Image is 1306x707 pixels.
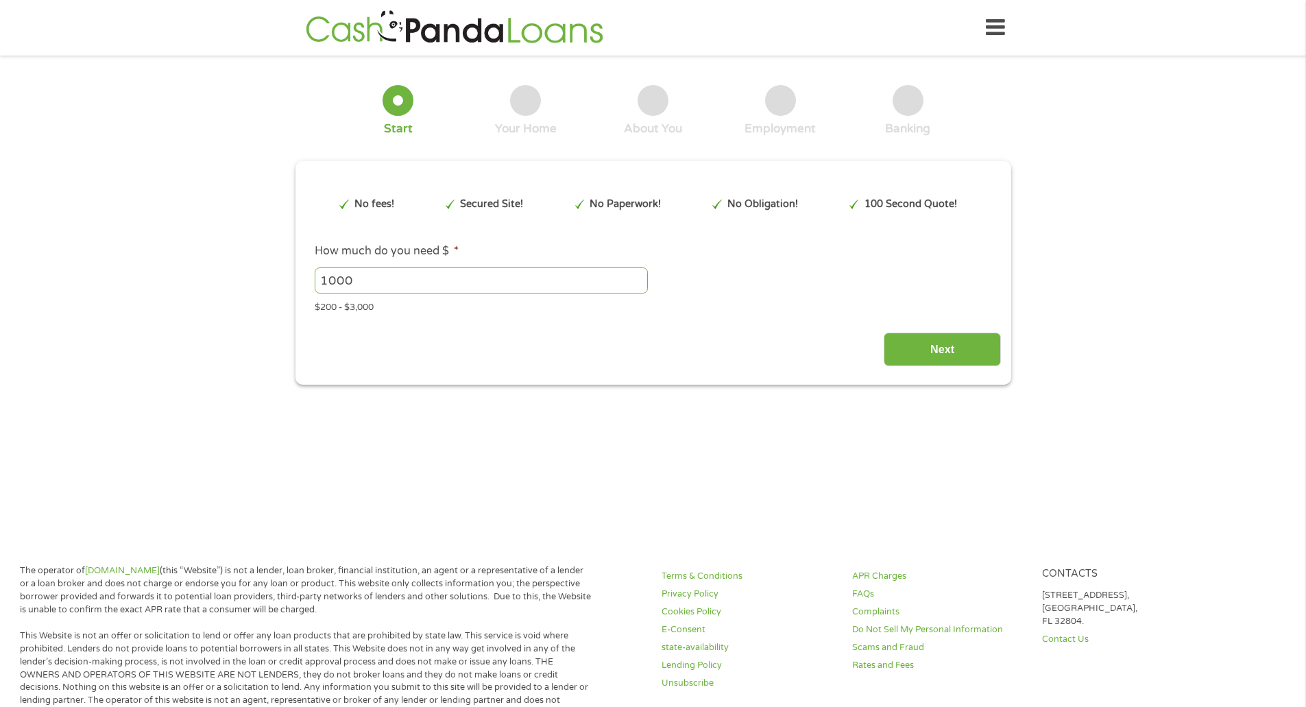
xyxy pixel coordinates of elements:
p: No Obligation! [727,197,798,212]
p: 100 Second Quote! [864,197,957,212]
a: Contact Us [1042,633,1216,646]
a: Unsubscribe [662,677,836,690]
div: Employment [745,121,816,136]
a: Complaints [852,606,1026,619]
a: Cookies Policy [662,606,836,619]
div: Banking [885,121,930,136]
a: Rates and Fees [852,659,1026,672]
a: [DOMAIN_NAME] [85,565,160,576]
a: Privacy Policy [662,588,836,601]
h4: Contacts [1042,568,1216,581]
div: Your Home [495,121,557,136]
a: Do Not Sell My Personal Information [852,623,1026,636]
a: Lending Policy [662,659,836,672]
a: state-availability [662,641,836,654]
p: [STREET_ADDRESS], [GEOGRAPHIC_DATA], FL 32804. [1042,589,1216,628]
img: GetLoanNow Logo [302,8,607,47]
a: Terms & Conditions [662,570,836,583]
p: No Paperwork! [590,197,661,212]
a: E-Consent [662,623,836,636]
div: Start [384,121,413,136]
p: Secured Site! [460,197,523,212]
p: The operator of (this “Website”) is not a lender, loan broker, financial institution, an agent or... [20,564,592,616]
input: Next [884,333,1001,366]
a: Scams and Fraud [852,641,1026,654]
div: $200 - $3,000 [315,296,991,315]
div: About You [624,121,682,136]
a: FAQs [852,588,1026,601]
a: APR Charges [852,570,1026,583]
label: How much do you need $ [315,244,459,259]
p: No fees! [354,197,394,212]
